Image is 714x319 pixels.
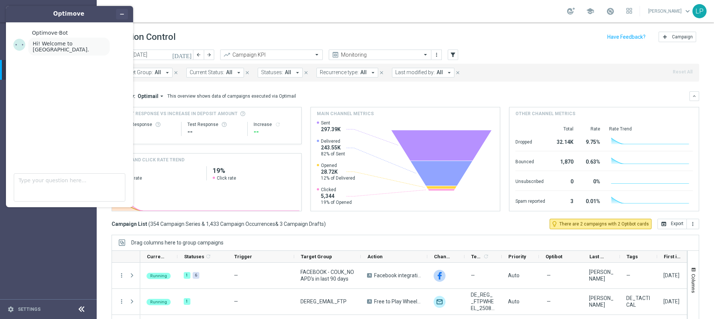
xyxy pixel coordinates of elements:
[235,69,242,76] i: arrow_drop_down
[7,306,14,313] i: settings
[627,254,638,259] span: Tags
[280,221,324,227] span: 3 Campaign Drafts
[554,126,573,132] div: Total
[131,240,223,246] span: Drag columns here to group campaigns
[206,52,212,57] i: arrow_forward
[321,162,355,168] span: Opened
[321,175,355,181] span: 12% of Delivered
[508,299,520,304] span: Auto
[692,94,697,99] i: keyboard_arrow_down
[204,50,214,60] button: arrow_forward
[508,254,526,259] span: Priority
[112,32,176,42] h1: Mission Control
[321,199,352,205] span: 19% of Opened
[321,151,345,157] span: 82% of Sent
[150,274,167,278] span: Running
[324,221,326,227] span: )
[244,69,251,77] button: close
[59,30,68,36] span: Bot
[554,195,573,206] div: 3
[184,298,190,305] div: 1
[321,144,345,151] span: 243.55K
[378,69,385,77] button: close
[689,91,699,101] button: keyboard_arrow_down
[515,175,545,187] div: Unsubscribed
[329,50,431,60] ng-select: Monitoring
[112,50,193,60] input: Select date range
[118,110,238,117] span: Direct Response VS Increase In Deposit Amount
[150,300,167,304] span: Running
[626,272,630,279] span: —
[582,155,600,167] div: 0.63%
[321,168,355,175] span: 28.72K
[661,221,667,227] i: open_in_browser
[515,195,545,206] div: Spam reported
[261,69,283,76] span: Statuses:
[547,272,551,279] span: —
[303,69,309,77] button: close
[147,254,165,259] span: Current Status
[332,51,339,59] i: preview
[647,6,692,17] a: [PERSON_NAME]keyboard_arrow_down
[586,7,594,15] span: school
[321,193,352,199] span: 5,344
[370,69,376,76] i: arrow_drop_down
[321,138,345,144] span: Delivered
[150,221,275,227] span: 354 Campaign Series & 1,433 Campaign Occurrences
[187,121,241,127] div: Test Response
[691,274,697,293] span: Columns
[515,135,545,147] div: Dropped
[275,221,279,227] span: &
[392,68,454,78] button: Last modified by: All arrow_drop_down
[321,120,341,126] span: Sent
[164,69,171,76] i: arrow_drop_down
[434,270,446,282] img: Facebook Custom Audience
[434,296,446,308] img: Optimail
[455,70,460,75] i: close
[589,254,607,259] span: Last Modified By
[663,272,679,279] div: 11 Aug 2025, Monday
[184,272,190,279] div: 1
[367,299,372,304] span: A
[275,121,281,127] i: refresh
[471,272,475,279] span: —
[692,4,707,18] div: LP
[448,50,458,60] button: filter_alt
[482,252,489,260] span: Calculate column
[226,69,232,76] span: All
[234,254,252,259] span: Trigger
[190,69,224,76] span: Current Status:
[554,155,573,167] div: 1,870
[471,291,495,312] span: DE_REG__FTPWHEEL_250811__NVIP_EMA_TAC_MIX
[582,175,600,187] div: 0%
[204,252,211,260] span: Calculate column
[301,254,332,259] span: Target Group
[690,221,696,227] i: more_vert
[434,52,440,58] i: more_vert
[379,70,384,75] i: close
[294,69,301,76] i: arrow_drop_down
[193,50,204,60] button: arrow_back
[582,135,600,147] div: 9.75%
[437,69,443,76] span: All
[515,110,575,117] h4: Other channel metrics
[607,34,646,40] input: Have Feedback?
[32,30,126,36] div: ·
[112,289,140,315] div: Press SPACE to select this row.
[663,298,679,305] div: 11 Aug 2025, Monday
[118,272,125,279] button: more_vert
[171,50,193,61] button: [DATE]
[374,272,421,279] span: Facebook integration test
[285,69,291,76] span: All
[664,254,682,259] span: First in Range
[446,69,453,76] i: arrow_drop_down
[582,195,600,206] div: 0.01%
[158,93,165,100] i: arrow_drop_down
[118,127,175,136] div: --
[254,127,295,136] div: --
[234,272,238,278] span: —
[672,34,693,40] span: Campaign
[684,7,692,15] span: keyboard_arrow_down
[245,70,250,75] i: close
[316,68,378,78] button: Recurrence type: All arrow_drop_down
